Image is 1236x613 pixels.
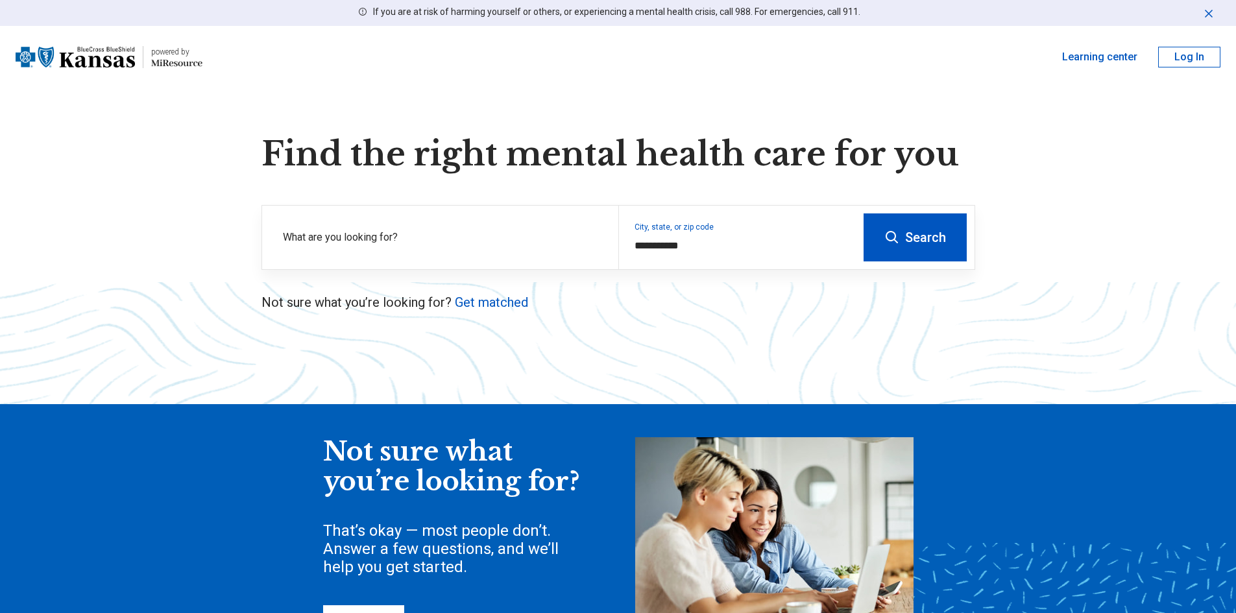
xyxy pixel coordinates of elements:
div: That’s okay — most people don’t. Answer a few questions, and we’ll help you get started. [323,522,583,576]
h1: Find the right mental health care for you [261,135,975,174]
img: Blue Cross Blue Shield Kansas [16,42,135,73]
p: Not sure what you’re looking for? [261,293,975,311]
a: Learning center [1062,49,1137,65]
button: Search [864,213,967,261]
p: If you are at risk of harming yourself or others, or experiencing a mental health crisis, call 98... [373,5,860,19]
button: Log In [1158,47,1220,67]
button: Dismiss [1202,5,1215,21]
a: Blue Cross Blue Shield Kansaspowered by [16,42,202,73]
div: Not sure what you’re looking for? [323,437,583,496]
a: Get matched [455,294,528,310]
label: What are you looking for? [283,230,603,245]
div: powered by [151,46,202,58]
